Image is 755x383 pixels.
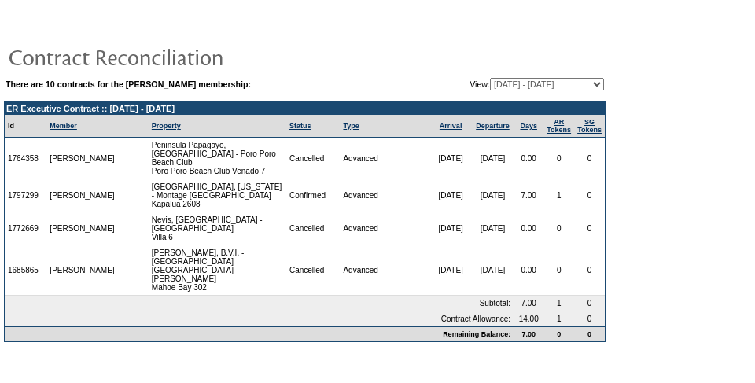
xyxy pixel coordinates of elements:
[289,122,311,130] a: Status
[520,122,537,130] a: Days
[149,245,286,296] td: [PERSON_NAME], B.V.I. - [GEOGRAPHIC_DATA] [GEOGRAPHIC_DATA][PERSON_NAME] Mahoe Bay 302
[472,179,514,212] td: [DATE]
[5,138,46,179] td: 1764358
[50,122,77,130] a: Member
[543,326,574,341] td: 0
[543,138,574,179] td: 0
[286,138,341,179] td: Cancelled
[429,138,471,179] td: [DATE]
[440,122,462,130] a: Arrival
[472,245,514,296] td: [DATE]
[46,245,119,296] td: [PERSON_NAME]
[543,311,574,326] td: 1
[543,245,574,296] td: 0
[46,138,119,179] td: [PERSON_NAME]
[514,296,543,311] td: 7.00
[5,102,605,115] td: ER Executive Contract :: [DATE] - [DATE]
[46,212,119,245] td: [PERSON_NAME]
[514,212,543,245] td: 0.00
[5,311,514,326] td: Contract Allowance:
[286,212,341,245] td: Cancelled
[574,138,605,179] td: 0
[392,78,604,90] td: View:
[340,138,429,179] td: Advanced
[286,245,341,296] td: Cancelled
[46,179,119,212] td: [PERSON_NAME]
[340,179,429,212] td: Advanced
[514,245,543,296] td: 0.00
[340,245,429,296] td: Advanced
[514,311,543,326] td: 14.00
[149,179,286,212] td: [GEOGRAPHIC_DATA], [US_STATE] - Montage [GEOGRAPHIC_DATA] Kapalua 2608
[472,212,514,245] td: [DATE]
[514,326,543,341] td: 7.00
[6,79,251,89] b: There are 10 contracts for the [PERSON_NAME] membership:
[429,212,471,245] td: [DATE]
[429,245,471,296] td: [DATE]
[5,245,46,296] td: 1685865
[543,296,574,311] td: 1
[149,212,286,245] td: Nevis, [GEOGRAPHIC_DATA] - [GEOGRAPHIC_DATA] Villa 6
[5,296,514,311] td: Subtotal:
[574,179,605,212] td: 0
[340,212,429,245] td: Advanced
[543,212,574,245] td: 0
[574,326,605,341] td: 0
[429,179,471,212] td: [DATE]
[5,212,46,245] td: 1772669
[547,118,571,134] a: ARTokens
[5,326,514,341] td: Remaining Balance:
[286,179,341,212] td: Confirmed
[543,179,574,212] td: 1
[149,138,286,179] td: Peninsula Papagayo, [GEOGRAPHIC_DATA] - Poro Poro Beach Club Poro Poro Beach Club Venado 7
[574,311,605,326] td: 0
[152,122,181,130] a: Property
[343,122,359,130] a: Type
[574,245,605,296] td: 0
[8,41,322,72] img: pgTtlContractReconciliation.gif
[514,179,543,212] td: 7.00
[472,138,514,179] td: [DATE]
[574,212,605,245] td: 0
[577,118,602,134] a: SGTokens
[476,122,510,130] a: Departure
[574,296,605,311] td: 0
[514,138,543,179] td: 0.00
[5,179,46,212] td: 1797299
[5,115,46,138] td: Id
